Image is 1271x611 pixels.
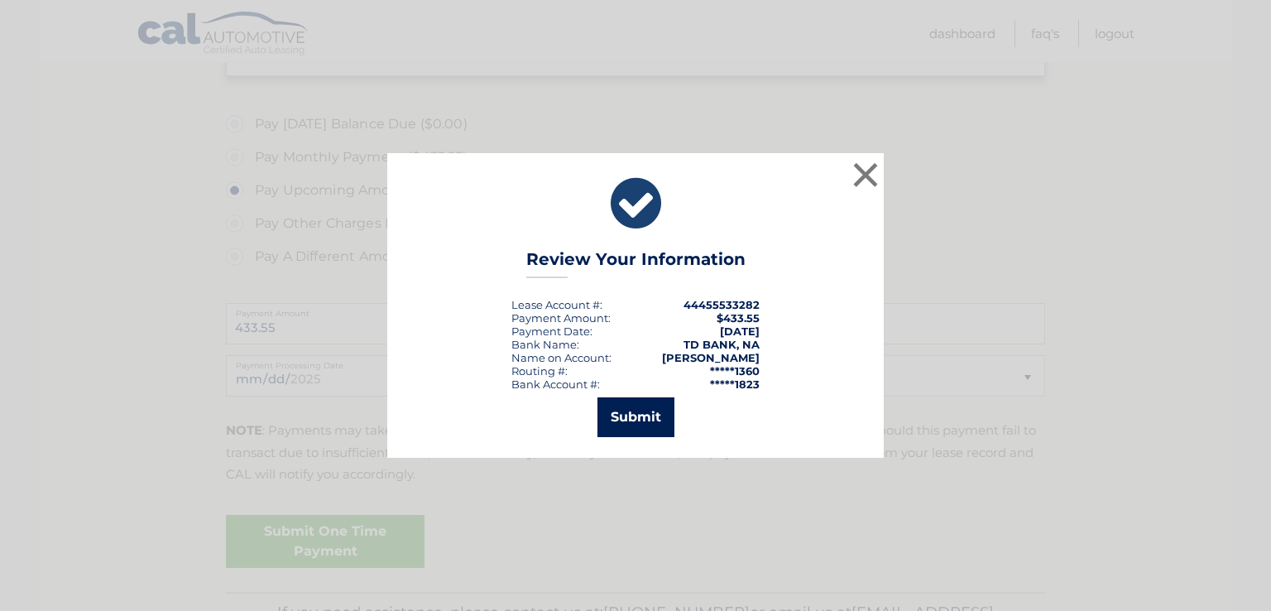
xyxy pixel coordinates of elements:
div: : [511,325,592,338]
strong: [PERSON_NAME] [662,351,760,364]
span: [DATE] [720,325,760,338]
div: Name on Account: [511,351,612,364]
div: Bank Account #: [511,378,600,391]
strong: TD BANK, NA [683,338,760,351]
div: Payment Amount: [511,311,611,325]
strong: 44455533282 [683,298,760,311]
button: Submit [597,397,674,437]
span: $433.55 [717,311,760,325]
h3: Review Your Information [526,249,746,278]
button: × [849,158,882,191]
div: Lease Account #: [511,298,602,311]
div: Routing #: [511,364,568,378]
div: Bank Name: [511,338,579,351]
span: Payment Date [511,325,590,338]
